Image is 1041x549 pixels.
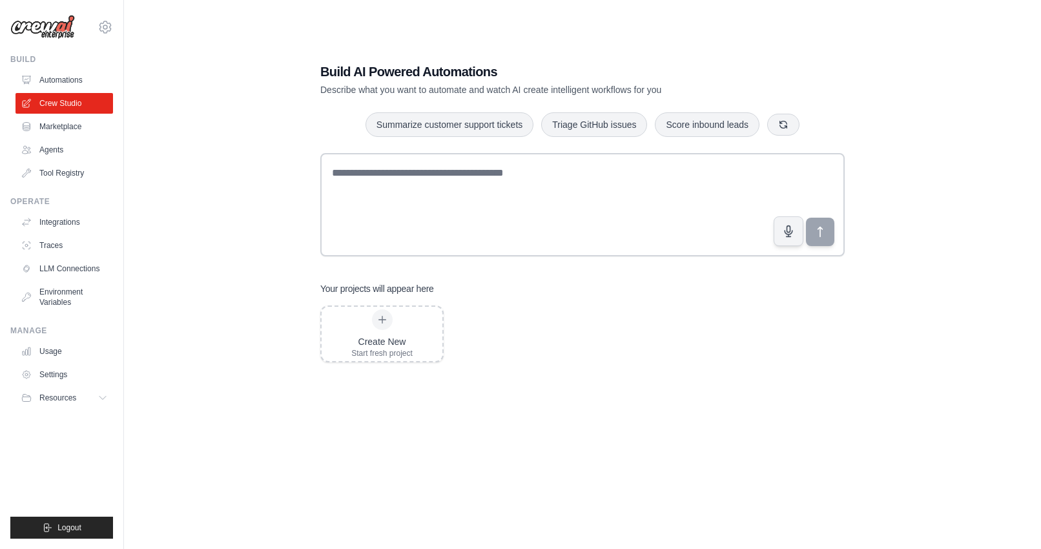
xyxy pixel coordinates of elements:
[767,114,799,136] button: Get new suggestions
[655,112,759,137] button: Score inbound leads
[15,341,113,362] a: Usage
[320,83,754,96] p: Describe what you want to automate and watch AI create intelligent workflows for you
[541,112,647,137] button: Triage GitHub issues
[15,116,113,137] a: Marketplace
[10,517,113,539] button: Logout
[15,140,113,160] a: Agents
[351,335,413,348] div: Create New
[15,258,113,279] a: LLM Connections
[320,282,434,295] h3: Your projects will appear here
[15,235,113,256] a: Traces
[366,112,533,137] button: Summarize customer support tickets
[774,216,803,246] button: Click to speak your automation idea
[10,54,113,65] div: Build
[15,163,113,183] a: Tool Registry
[15,93,113,114] a: Crew Studio
[15,364,113,385] a: Settings
[351,348,413,358] div: Start fresh project
[57,523,81,533] span: Logout
[320,63,754,81] h1: Build AI Powered Automations
[15,70,113,90] a: Automations
[39,393,76,403] span: Resources
[15,388,113,408] button: Resources
[15,282,113,313] a: Environment Variables
[10,15,75,39] img: Logo
[10,326,113,336] div: Manage
[15,212,113,233] a: Integrations
[10,196,113,207] div: Operate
